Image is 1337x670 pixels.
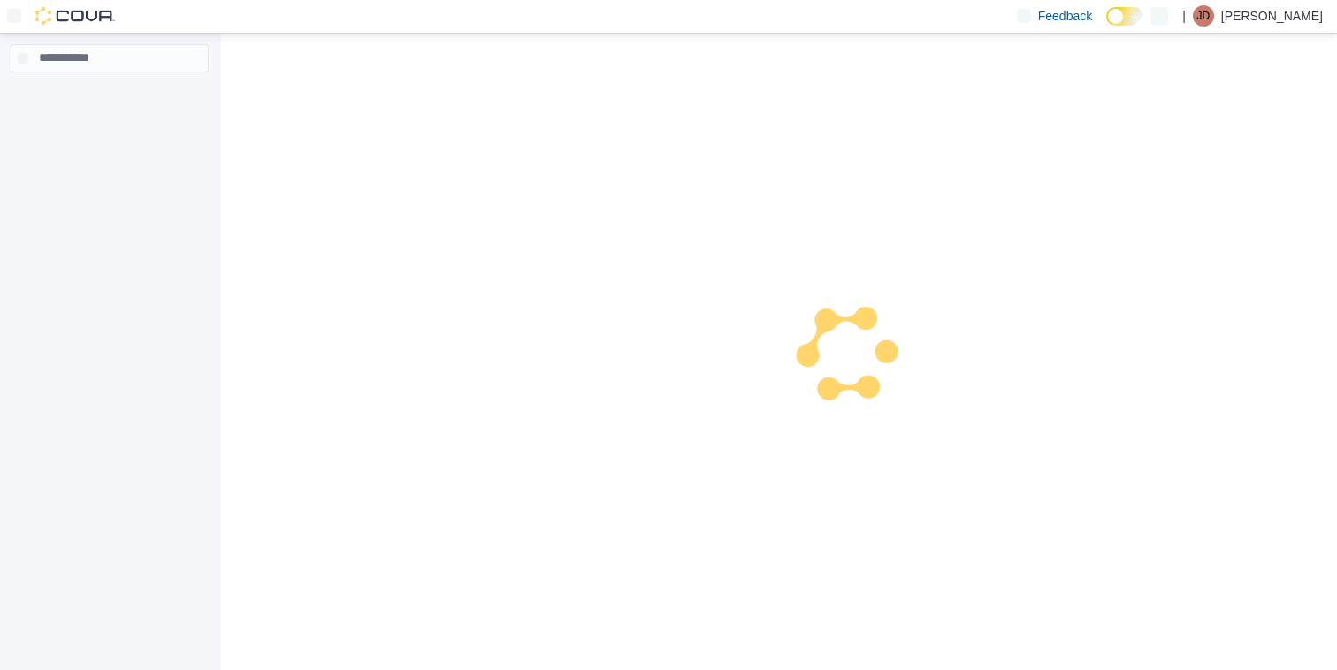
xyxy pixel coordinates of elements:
[1193,5,1214,27] div: Jaspreet Dhaliwal
[1197,5,1211,27] span: JD
[11,76,209,118] nav: Complex example
[1221,5,1323,27] p: [PERSON_NAME]
[1038,7,1092,25] span: Feedback
[779,288,912,421] img: cova-loader
[1106,7,1143,26] input: Dark Mode
[35,7,115,25] img: Cova
[1182,5,1186,27] p: |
